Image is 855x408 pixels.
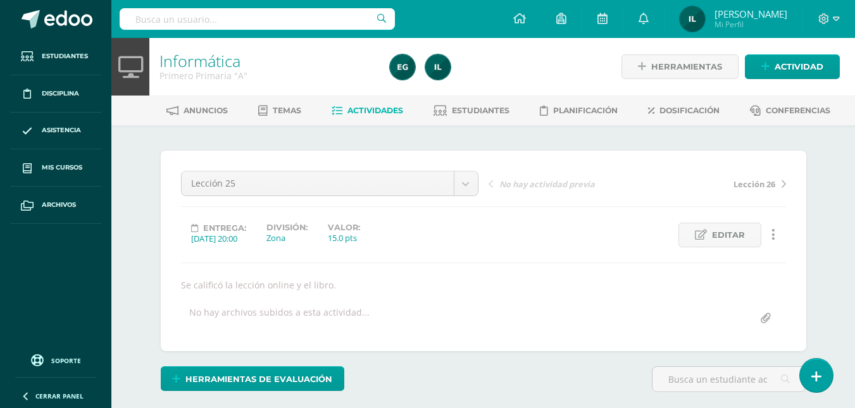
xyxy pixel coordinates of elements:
[733,178,775,190] span: Lección 26
[648,101,720,121] a: Dosificación
[715,8,787,20] span: [PERSON_NAME]
[750,101,830,121] a: Conferencias
[766,106,830,115] span: Conferencias
[176,279,791,291] div: Se calificó la lección online y el libro.
[10,187,101,224] a: Archivos
[499,178,595,190] span: No hay actividad previa
[266,223,308,232] label: División:
[51,356,81,365] span: Soporte
[637,177,786,190] a: Lección 26
[621,54,739,79] a: Herramientas
[159,50,240,71] a: Informática
[42,125,81,135] span: Asistencia
[712,223,745,247] span: Editar
[42,89,79,99] span: Disciplina
[652,367,805,392] input: Busca un estudiante aquí...
[553,106,618,115] span: Planificación
[390,54,415,80] img: 4615313cb8110bcdf70a3d7bb033b77e.png
[185,368,332,391] span: Herramientas de evaluación
[715,19,787,30] span: Mi Perfil
[680,6,705,32] img: 36a7f5654db34751f82bc2773ec6cf62.png
[332,101,403,121] a: Actividades
[266,232,308,244] div: Zona
[273,106,301,115] span: Temas
[10,38,101,75] a: Estudiantes
[166,101,228,121] a: Anuncios
[425,54,451,80] img: 36a7f5654db34751f82bc2773ec6cf62.png
[120,8,395,30] input: Busca un usuario...
[189,306,370,331] div: No hay archivos subidos a esta actividad...
[452,106,509,115] span: Estudiantes
[191,171,444,195] span: Lección 25
[328,232,360,244] div: 15.0 pts
[35,392,84,400] span: Cerrar panel
[203,223,246,233] span: Entrega:
[159,52,375,70] h1: Informática
[182,171,478,195] a: Lección 25
[10,75,101,113] a: Disciplina
[42,163,82,173] span: Mis cursos
[10,149,101,187] a: Mis cursos
[184,106,228,115] span: Anuncios
[651,55,722,78] span: Herramientas
[161,366,344,391] a: Herramientas de evaluación
[347,106,403,115] span: Actividades
[659,106,720,115] span: Dosificación
[191,233,246,244] div: [DATE] 20:00
[159,70,375,82] div: Primero Primaria 'A'
[434,101,509,121] a: Estudiantes
[42,200,76,210] span: Archivos
[15,351,96,368] a: Soporte
[540,101,618,121] a: Planificación
[42,51,88,61] span: Estudiantes
[10,113,101,150] a: Asistencia
[328,223,360,232] label: Valor:
[775,55,823,78] span: Actividad
[258,101,301,121] a: Temas
[745,54,840,79] a: Actividad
